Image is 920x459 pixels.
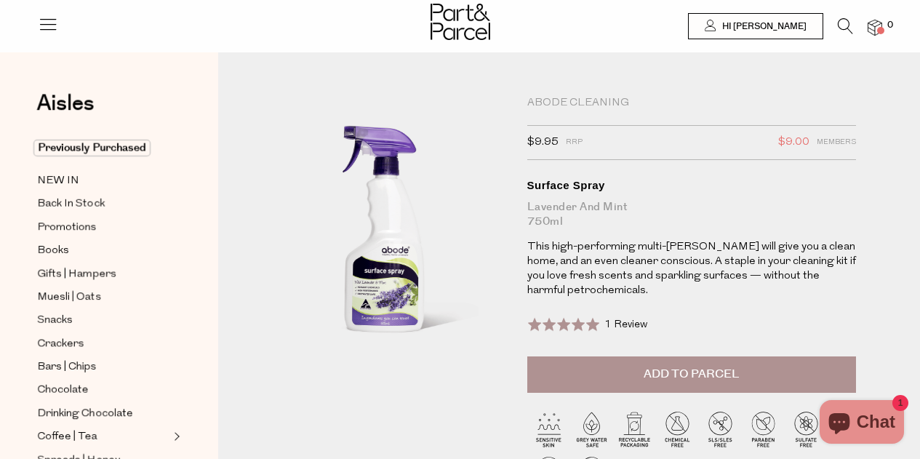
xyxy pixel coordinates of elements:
[644,366,739,383] span: Add to Parcel
[778,133,809,152] span: $9.00
[688,13,823,39] a: Hi [PERSON_NAME]
[37,358,169,376] a: Bars | Chips
[570,407,613,450] img: P_P-ICONS-Live_Bec_V11_Grey_Water_Safe.svg
[37,311,169,330] a: Snacks
[656,407,699,450] img: P_P-ICONS-Live_Bec_V11_Chemical_Free.svg
[817,133,856,152] span: Members
[699,407,742,450] img: P_P-ICONS-Live_Bec_V11_SLS-SLES_Free.svg
[37,428,97,446] span: Coffee | Tea
[37,382,89,399] span: Chocolate
[36,87,95,119] span: Aisles
[37,289,101,306] span: Muesli | Oats
[815,400,908,447] inbox-online-store-chat: Shopify online store chat
[527,356,857,393] button: Add to Parcel
[527,240,857,298] p: This high-performing multi-[PERSON_NAME] will give you a clean home, and an even cleaner consciou...
[884,19,897,32] span: 0
[37,266,116,283] span: Gifts | Hampers
[604,319,647,330] span: 1 Review
[566,133,583,152] span: RRP
[37,265,169,283] a: Gifts | Hampers
[868,20,882,35] a: 0
[785,407,828,450] img: P_P-ICONS-Live_Bec_V11_Sulfate_Free.svg
[37,172,169,190] a: NEW IN
[37,218,169,236] a: Promotions
[37,140,169,157] a: Previously Purchased
[613,407,656,450] img: P_P-ICONS-Live_Bec_V11_Recyclable_Packaging.svg
[37,428,169,446] a: Coffee | Tea
[37,242,69,260] span: Books
[37,405,133,423] span: Drinking Chocolate
[37,359,97,376] span: Bars | Chips
[37,242,169,260] a: Books
[527,133,559,152] span: $9.95
[37,381,169,399] a: Chocolate
[37,335,169,353] a: Crackers
[431,4,490,40] img: Part&Parcel
[37,219,97,236] span: Promotions
[719,20,807,33] span: Hi [PERSON_NAME]
[742,407,785,450] img: P_P-ICONS-Live_Bec_V11_Paraben_Free.svg
[37,404,169,423] a: Drinking Chocolate
[170,428,180,445] button: Expand/Collapse Coffee | Tea
[37,172,79,190] span: NEW IN
[262,96,505,383] img: Surface Spray
[33,140,151,156] span: Previously Purchased
[527,200,857,229] div: Lavender and Mint 750ml
[37,195,169,213] a: Back In Stock
[527,407,570,450] img: P_P-ICONS-Live_Bec_V11_Sensitive_Skin.svg
[37,312,73,330] span: Snacks
[37,196,105,213] span: Back In Stock
[36,92,95,129] a: Aisles
[527,178,857,193] div: Surface Spray
[37,335,84,353] span: Crackers
[37,288,169,306] a: Muesli | Oats
[527,96,857,111] div: Abode Cleaning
